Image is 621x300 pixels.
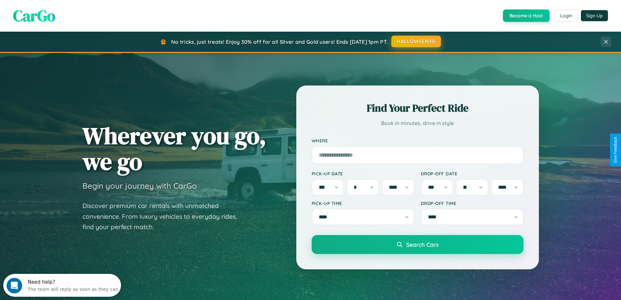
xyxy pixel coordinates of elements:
[312,200,414,206] label: Pick-up Time
[3,3,121,21] div: Open Intercom Messenger
[581,10,608,21] button: Sign Up
[7,278,22,293] iframe: Intercom live chat
[312,101,524,115] h2: Find Your Perfect Ride
[613,137,618,163] div: Give Feedback
[82,181,197,191] h3: Begin your journey with CarGo
[406,241,438,248] span: Search Cars
[82,200,245,232] p: Discover premium car rentals with unmatched convenience. From luxury vehicles to everyday rides, ...
[421,200,524,206] label: Drop-off Time
[421,171,524,176] label: Drop-off Date
[24,11,115,18] div: The team will reply as soon as they can
[392,36,441,47] button: HALLOWEEN30
[312,118,524,128] p: Book in minutes, drive in style
[312,235,524,254] button: Search Cars
[13,5,55,26] span: CarGo
[171,39,388,45] span: No tricks, just treats! Enjoy 30% off for all Silver and Gold users! Ends [DATE] 1pm PT.
[503,9,550,22] button: Become a Host
[82,123,266,174] h1: Wherever you go, we go
[312,138,524,143] label: Where
[554,10,578,22] button: Login
[312,171,414,176] label: Pick-up Date
[24,6,115,11] div: Need help?
[3,274,121,297] iframe: Intercom live chat discovery launcher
